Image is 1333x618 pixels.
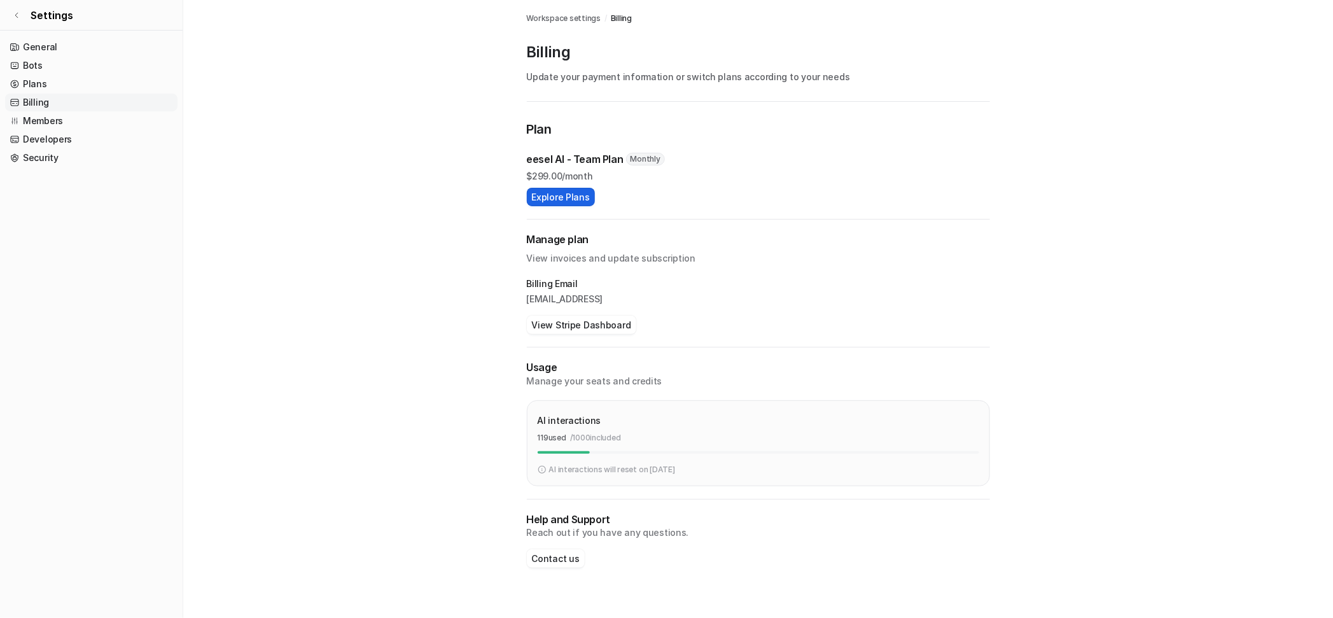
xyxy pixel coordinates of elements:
[527,151,624,167] p: eesel AI - Team Plan
[527,293,990,305] p: [EMAIL_ADDRESS]
[31,8,73,23] span: Settings
[549,464,675,475] p: AI interactions will reset on [DATE]
[538,432,566,444] p: 119 used
[5,149,178,167] a: Security
[527,360,990,375] p: Usage
[527,188,595,206] button: Explore Plans
[527,247,990,265] p: View invoices and update subscription
[5,112,178,130] a: Members
[527,232,990,247] h2: Manage plan
[626,153,665,165] span: Monthly
[570,432,621,444] p: / 1000 included
[5,94,178,111] a: Billing
[527,375,990,388] p: Manage your seats and credits
[527,13,601,24] a: Workspace settings
[527,512,990,527] p: Help and Support
[5,57,178,74] a: Bots
[527,549,585,568] button: Contact us
[5,130,178,148] a: Developers
[527,120,990,141] p: Plan
[5,75,178,93] a: Plans
[527,526,990,539] p: Reach out if you have any questions.
[5,38,178,56] a: General
[604,13,607,24] span: /
[527,277,990,290] p: Billing Email
[527,169,990,183] p: $ 299.00/month
[527,70,990,83] p: Update your payment information or switch plans according to your needs
[538,414,601,427] p: AI interactions
[527,316,636,334] button: View Stripe Dashboard
[527,42,990,62] p: Billing
[611,13,632,24] a: Billing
